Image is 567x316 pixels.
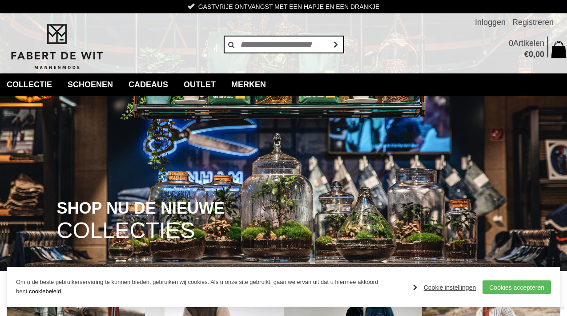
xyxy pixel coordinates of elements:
a: Schoenen [61,73,120,96]
span: 00 [535,50,544,59]
span: 0 [529,50,533,59]
span: SHOP NU DE NIEUWE [57,200,225,217]
span: Artikelen [513,39,544,48]
a: cookiebeleid [29,288,61,295]
a: Outlet [177,73,222,96]
a: Merken [225,73,273,96]
a: Cookie instellingen [413,281,476,294]
img: Fabert de Wit [7,23,107,71]
a: Registreren [512,13,554,31]
span: 0 [509,39,513,48]
span: COLLECTIES [57,219,195,242]
a: Cookies accepteren [483,280,551,294]
a: Inloggen [475,13,506,31]
span: , [533,50,535,59]
p: Om u de beste gebruikerservaring te kunnen bieden, gebruiken wij cookies. Als u onze site gebruik... [16,278,404,296]
span: € [524,50,529,59]
a: Cadeaus [122,73,175,96]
